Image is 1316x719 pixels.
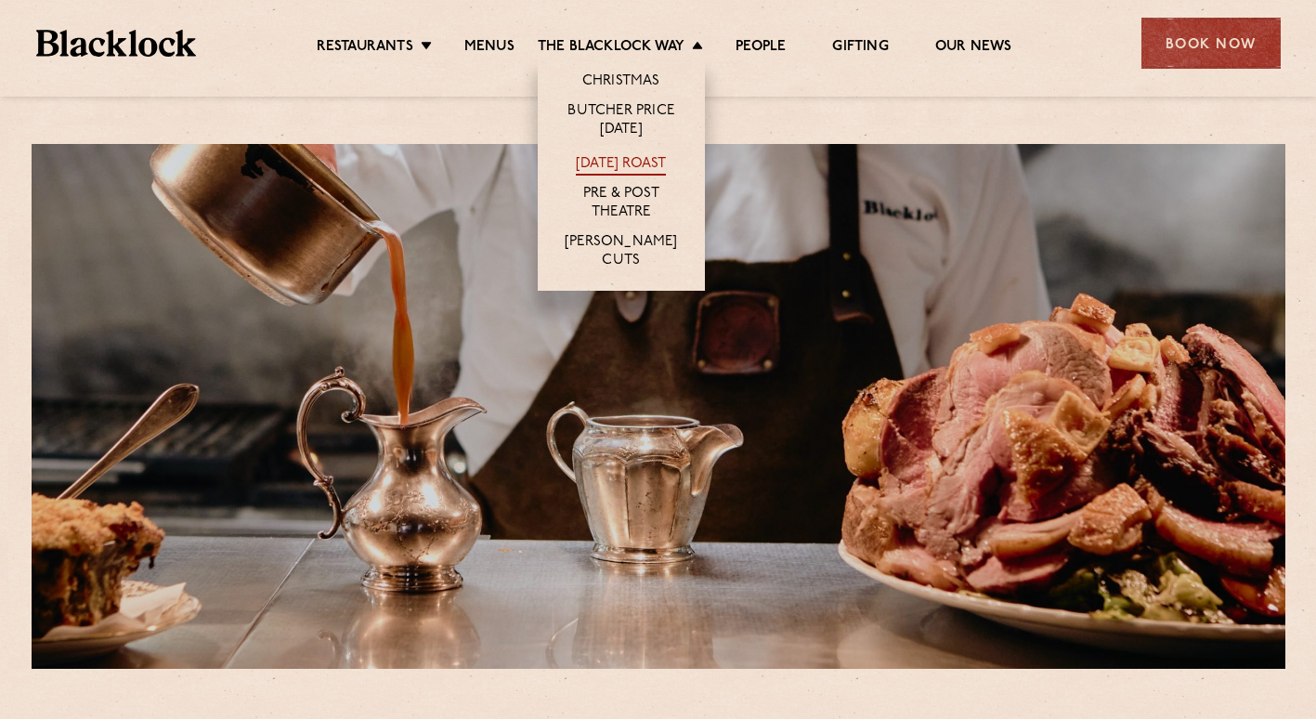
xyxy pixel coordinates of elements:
a: Pre & Post Theatre [556,185,686,224]
a: The Blacklock Way [538,38,684,59]
a: Restaurants [317,38,413,59]
div: Book Now [1141,18,1281,69]
a: [PERSON_NAME] Cuts [556,233,686,272]
a: Butcher Price [DATE] [556,102,686,141]
a: Christmas [582,72,660,93]
a: Menus [464,38,515,59]
img: BL_Textured_Logo-footer-cropped.svg [36,30,197,57]
a: [DATE] Roast [576,155,666,176]
a: Gifting [832,38,888,59]
a: People [736,38,786,59]
a: Our News [935,38,1012,59]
